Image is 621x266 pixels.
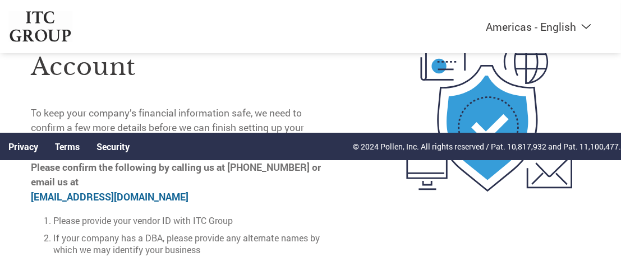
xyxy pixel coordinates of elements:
[55,141,80,152] a: Terms
[353,141,621,152] p: © 2024 Pollen, Inc. All rights reserved / Pat. 10,817,932 and Pat. 11,100,477.
[96,141,130,152] a: Security
[31,161,321,203] strong: Please confirm the following by calling us at [PHONE_NUMBER] or email us at
[53,232,333,255] li: If your company has a DBA, please provide any alternate names by which we may identify your business
[8,11,72,42] img: ITC Group
[53,214,333,226] li: Please provide your vendor ID with ITC Group
[8,141,38,152] a: Privacy
[31,106,333,150] p: To keep your company’s financial information safe, we need to confirm a few more details before w...
[31,190,188,203] a: [EMAIL_ADDRESS][DOMAIN_NAME]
